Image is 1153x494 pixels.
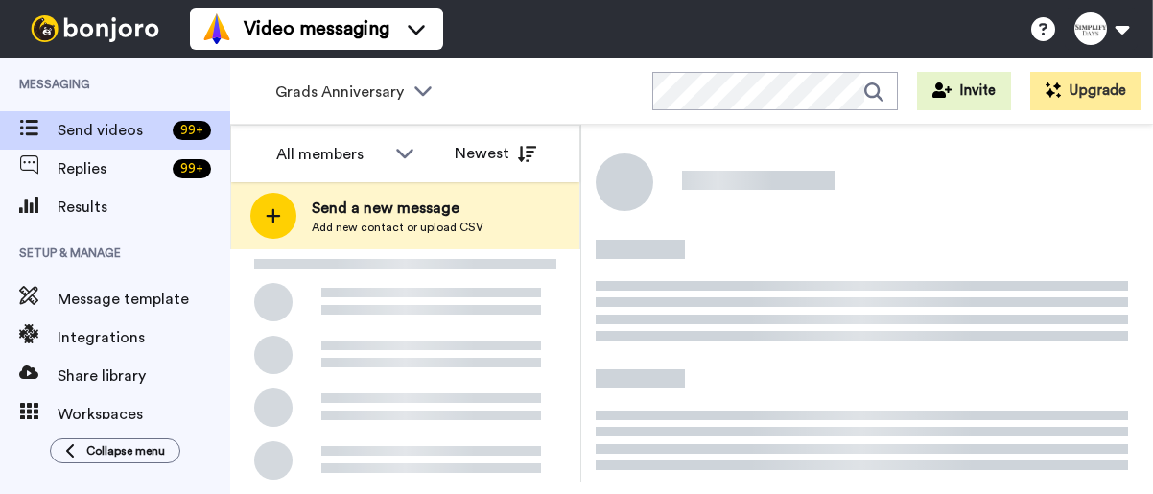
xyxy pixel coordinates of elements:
button: Collapse menu [50,438,180,463]
span: Add new contact or upload CSV [312,220,483,235]
img: vm-color.svg [201,13,232,44]
span: Collapse menu [86,443,165,459]
img: bj-logo-header-white.svg [23,15,167,42]
span: Workspaces [58,403,230,426]
span: Send videos [58,119,165,142]
div: 99 + [173,159,211,178]
span: Message template [58,288,230,311]
span: Results [58,196,230,219]
span: Video messaging [244,15,389,42]
div: All members [276,143,386,166]
span: Replies [58,157,165,180]
span: Send a new message [312,197,483,220]
button: Invite [917,72,1011,110]
div: 99 + [173,121,211,140]
button: Upgrade [1030,72,1141,110]
button: Newest [440,134,551,173]
span: Grads Anniversary [275,81,404,104]
span: Integrations [58,326,230,349]
span: Share library [58,365,230,388]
